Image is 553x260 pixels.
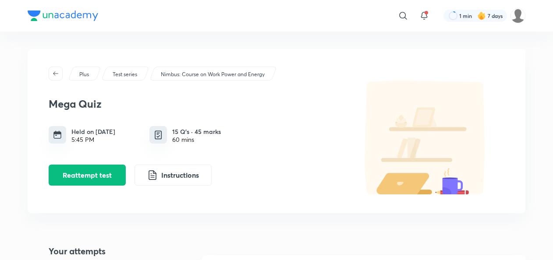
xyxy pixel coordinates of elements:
button: Instructions [135,165,212,186]
img: default [347,81,504,194]
button: Reattempt test [49,165,126,186]
h6: Held on [DATE] [71,127,115,136]
p: Test series [113,70,137,78]
img: quiz info [153,130,164,141]
a: Nimbus: Course on Work Power and Energy [160,70,266,78]
img: Shashwat Mathur [510,8,525,23]
h6: 15 Q’s · 45 marks [172,127,221,136]
img: instruction [147,170,158,180]
div: 60 mins [172,136,221,143]
img: streak [477,11,486,20]
a: Plus [78,70,91,78]
img: timing [53,130,62,139]
h3: Mega Quiz [49,98,342,110]
div: 5:45 PM [71,136,115,143]
img: Company Logo [28,11,98,21]
a: Test series [111,70,139,78]
p: Plus [79,70,89,78]
p: Nimbus: Course on Work Power and Energy [161,70,265,78]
